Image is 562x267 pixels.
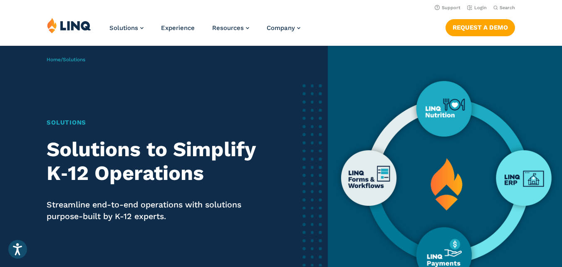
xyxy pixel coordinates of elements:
[267,24,295,32] span: Company
[493,5,515,11] button: Open Search Bar
[500,5,515,10] span: Search
[47,118,268,127] h1: Solutions
[47,138,268,185] h2: Solutions to Simplify K‑12 Operations
[267,24,300,32] a: Company
[109,24,138,32] span: Solutions
[47,57,61,62] a: Home
[446,19,515,36] a: Request a Demo
[47,199,268,222] p: Streamline end-to-end operations with solutions purpose-built by K-12 experts.
[212,24,249,32] a: Resources
[446,17,515,36] nav: Button Navigation
[467,5,487,10] a: Login
[435,5,460,10] a: Support
[47,17,91,33] img: LINQ | K‑12 Software
[161,24,195,32] a: Experience
[47,57,85,62] span: /
[63,57,85,62] span: Solutions
[109,24,144,32] a: Solutions
[109,17,300,45] nav: Primary Navigation
[212,24,244,32] span: Resources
